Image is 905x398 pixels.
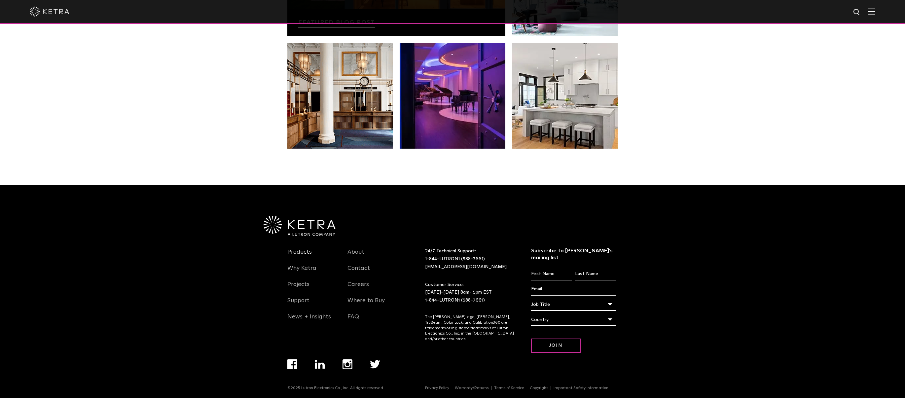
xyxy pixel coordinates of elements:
[575,268,616,280] input: Last Name
[425,247,515,271] p: 24/7 Technical Support:
[425,298,485,303] a: 1-844-LUTRON1 (588-7661)
[264,216,336,236] img: Ketra-aLutronCo_White_RGB
[425,257,485,261] a: 1-844-LUTRON1 (588-7661)
[287,297,309,312] a: Support
[452,386,491,390] a: Warranty/Returns
[425,314,515,342] p: The [PERSON_NAME] logo, [PERSON_NAME], TruBeam, Color Lock, and Calibration360 are trademarks or ...
[425,386,618,390] div: Navigation Menu
[868,8,875,15] img: Hamburger%20Nav.svg
[425,281,515,305] p: Customer Service: [DATE]-[DATE] 8am- 5pm EST
[347,313,359,328] a: FAQ
[347,281,369,296] a: Careers
[315,360,325,369] img: linkedin
[347,247,398,328] div: Navigation Menu
[343,359,352,369] img: instagram
[287,359,397,386] div: Navigation Menu
[422,386,452,390] a: Privacy Policy
[551,386,611,390] a: Important Safety Information
[287,386,384,390] p: ©2025 Lutron Electronics Co., Inc. All rights reserved.
[287,281,309,296] a: Projects
[347,248,364,264] a: About
[287,359,297,369] img: facebook
[531,313,616,326] div: Country
[425,265,507,269] a: [EMAIL_ADDRESS][DOMAIN_NAME]
[347,265,370,280] a: Contact
[531,339,581,353] input: Join
[853,8,861,17] img: search icon
[527,386,551,390] a: Copyright
[287,265,316,280] a: Why Ketra
[531,268,572,280] input: First Name
[531,298,616,311] div: Job Title
[370,360,380,369] img: twitter
[531,247,616,261] h3: Subscribe to [PERSON_NAME]’s mailing list
[287,313,331,328] a: News + Insights
[491,386,527,390] a: Terms of Service
[347,297,385,312] a: Where to Buy
[287,248,312,264] a: Products
[30,7,69,17] img: ketra-logo-2019-white
[531,283,616,296] input: Email
[287,247,338,328] div: Navigation Menu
